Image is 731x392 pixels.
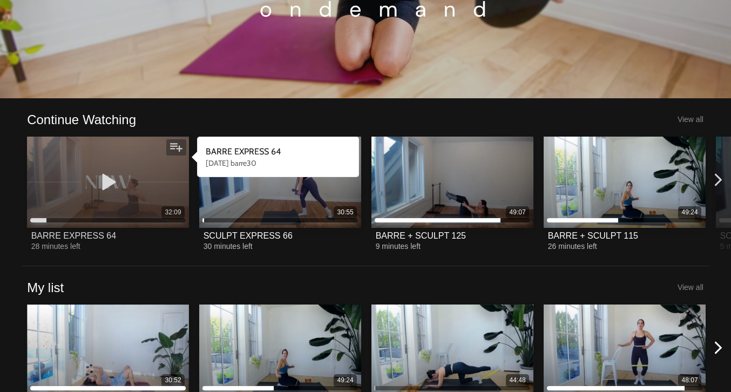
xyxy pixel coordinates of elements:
div: 30:52 [165,376,181,385]
div: 49:24 [337,376,354,385]
div: BARRE + SCULPT 125 [376,231,466,241]
button: Add to my list [166,139,186,156]
div: [DATE] barre30 [206,158,350,168]
div: 9 minutes left [376,242,530,251]
strong: BARRE EXPRESS 64 [206,146,281,157]
div: SCULPT EXPRESS 66 [204,231,293,241]
a: BARRE EXPRESS 6432:09BARRE EXPRESS 6428 minutes left [27,137,189,251]
div: BARRE + SCULPT 115 [548,231,638,241]
div: 28 minutes left [31,242,185,251]
div: 30:55 [337,208,354,217]
a: SCULPT EXPRESS 6630:55SCULPT EXPRESS 6630 minutes left [199,137,361,251]
a: BARRE + SCULPT 12549:07BARRE + SCULPT 1259 minutes left [371,137,533,251]
a: My list [27,279,64,296]
div: 44:48 [510,376,526,385]
a: View all [678,115,703,124]
div: 32:09 [165,208,181,217]
div: 49:07 [510,208,526,217]
div: 49:24 [682,208,698,217]
div: 30 minutes left [204,242,357,251]
div: 48:07 [682,376,698,385]
a: View all [678,283,703,292]
div: BARRE EXPRESS 64 [31,231,116,241]
a: Continue Watching [27,111,136,128]
a: BARRE + SCULPT 11549:24BARRE + SCULPT 11526 minutes left [544,137,706,251]
div: 26 minutes left [548,242,702,251]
